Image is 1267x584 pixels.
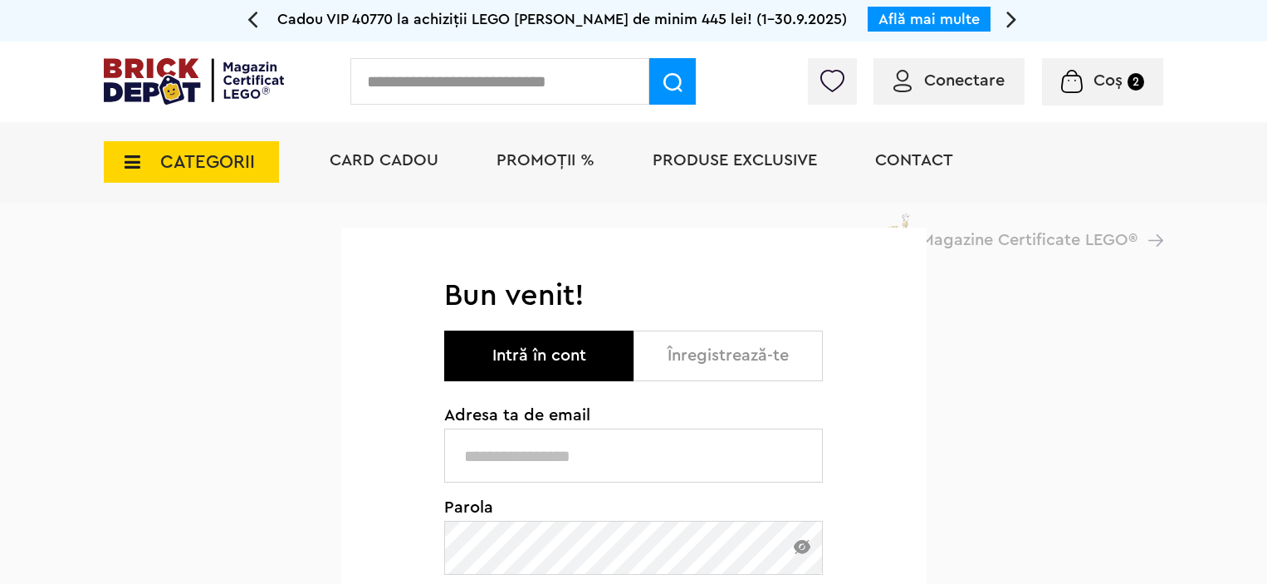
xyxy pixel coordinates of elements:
[444,331,633,381] button: Intră în cont
[633,331,823,381] button: Înregistrează-te
[497,152,594,169] a: PROMOȚII %
[875,152,953,169] a: Contact
[444,407,823,424] span: Adresa ta de email
[444,499,823,516] span: Parola
[330,152,438,169] a: Card Cadou
[444,277,823,314] h1: Bun venit!
[924,72,1005,89] span: Conectare
[1128,73,1144,91] small: 2
[893,72,1005,89] a: Conectare
[653,152,817,169] a: Produse exclusive
[878,12,980,27] a: Află mai multe
[1093,72,1123,89] span: Coș
[160,153,255,171] span: CATEGORII
[277,12,847,27] span: Cadou VIP 40770 la achiziții LEGO [PERSON_NAME] de minim 445 lei! (1-30.9.2025)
